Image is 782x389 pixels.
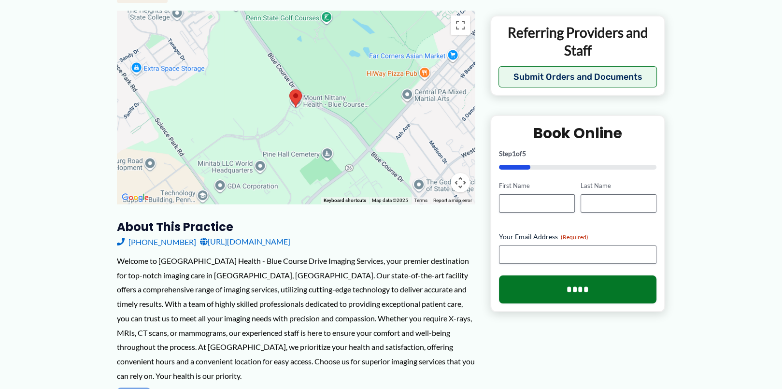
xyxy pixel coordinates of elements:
[451,173,470,192] button: Map camera controls
[499,150,657,157] p: Step of
[372,198,408,203] span: Map data ©2025
[499,231,657,241] label: Your Email Address
[451,15,470,35] button: Toggle fullscreen view
[414,198,427,203] a: Terms (opens in new tab)
[581,181,656,190] label: Last Name
[522,149,526,158] span: 5
[512,149,516,158] span: 1
[561,233,588,240] span: (Required)
[119,191,151,204] img: Google
[117,219,475,234] h3: About this practice
[433,198,472,203] a: Report a map error
[117,234,196,249] a: [PHONE_NUMBER]
[499,181,575,190] label: First Name
[119,191,151,204] a: Open this area in Google Maps (opens a new window)
[117,254,475,383] div: Welcome to [GEOGRAPHIC_DATA] Health - Blue Course Drive Imaging Services, your premier destinatio...
[498,24,657,59] p: Referring Providers and Staff
[499,124,657,143] h2: Book Online
[200,234,290,249] a: [URL][DOMAIN_NAME]
[324,197,366,204] button: Keyboard shortcuts
[498,66,657,87] button: Submit Orders and Documents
